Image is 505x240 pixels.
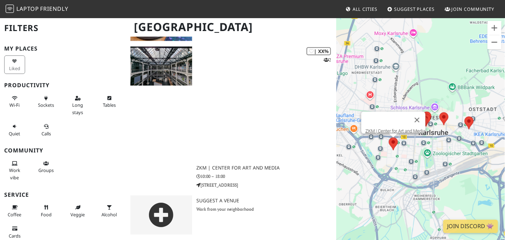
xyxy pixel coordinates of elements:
[307,47,331,55] div: | XX%
[365,128,425,134] a: ZKM | Center for Art and Media
[72,102,83,115] span: Long stays
[4,17,122,39] h2: Filters
[126,46,337,190] a: ZKM | Center for Art and Media | XX% 2 ZKM | Center for Art and Media 10:00 – 18:00 [STREET_ADDRESS]
[130,195,192,234] img: gray-place-d2bdb4477600e061c01bd816cc0f2ef0cfcb1ca9e3ad78868dd16fb2af073a21.png
[36,202,57,220] button: Food
[67,202,88,220] button: Veggie
[488,35,502,49] button: Verkleinern
[4,202,25,220] button: Coffee
[99,202,120,220] button: Alcohol
[6,5,14,13] img: LaptopFriendly
[4,82,122,89] h3: Productivity
[126,195,337,234] a: Suggest a Venue Work from your neighborhood
[6,3,68,15] a: LaptopFriendly LaptopFriendly
[9,102,20,108] span: Stable Wi-Fi
[9,233,21,239] span: Credit cards
[196,198,337,204] h3: Suggest a Venue
[9,167,20,180] span: People working
[67,92,88,118] button: Long stays
[41,211,52,218] span: Food
[394,6,435,12] span: Suggest Places
[70,211,85,218] span: Veggie
[488,21,502,35] button: Vergrößern
[353,6,377,12] span: All Cities
[409,112,425,128] button: Schließen
[9,130,20,137] span: Quiet
[130,46,192,85] img: ZKM | Center for Art and Media
[343,3,380,15] a: All Cities
[324,57,331,63] p: 2
[4,121,25,139] button: Quiet
[452,6,495,12] span: Join Community
[36,158,57,176] button: Groups
[8,211,21,218] span: Coffee
[101,211,117,218] span: Alcohol
[99,92,120,111] button: Tables
[4,45,122,52] h3: My Places
[4,158,25,183] button: Work vibe
[103,102,116,108] span: Work-friendly tables
[36,92,57,111] button: Sockets
[196,165,337,171] h3: ZKM | Center for Art and Media
[16,5,39,13] span: Laptop
[4,92,25,111] button: Wi-Fi
[4,192,122,198] h3: Service
[38,102,54,108] span: Power sockets
[36,121,57,139] button: Calls
[128,17,335,37] h1: [GEOGRAPHIC_DATA]
[442,3,497,15] a: Join Community
[196,182,337,188] p: [STREET_ADDRESS]
[385,3,438,15] a: Suggest Places
[42,130,51,137] span: Video/audio calls
[38,167,54,173] span: Group tables
[196,173,337,180] p: 10:00 – 18:00
[40,5,68,13] span: Friendly
[4,147,122,154] h3: Community
[196,206,337,212] p: Work from your neighborhood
